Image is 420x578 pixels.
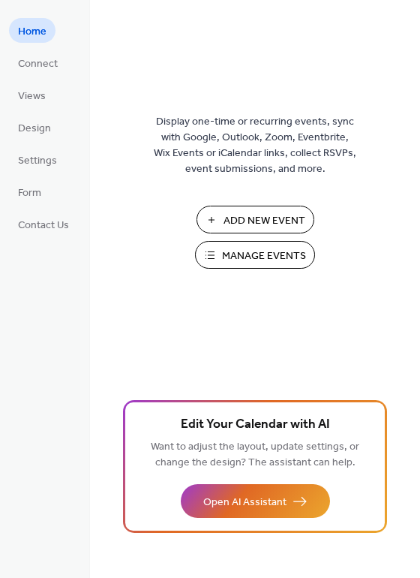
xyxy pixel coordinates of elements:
button: Add New Event [196,206,314,233]
a: Design [9,115,60,140]
button: Manage Events [195,241,315,269]
span: Want to adjust the layout, update settings, or change the design? The assistant can help. [151,437,359,473]
span: Form [18,185,41,201]
span: Connect [18,56,58,72]
span: Display one-time or recurring events, sync with Google, Outlook, Zoom, Eventbrite, Wix Events or ... [154,114,356,177]
span: Add New Event [223,213,305,229]
a: Settings [9,147,66,172]
a: Views [9,83,55,107]
a: Home [9,18,55,43]
a: Connect [9,50,67,75]
a: Form [9,179,50,204]
span: Views [18,89,46,104]
span: Edit Your Calendar with AI [181,414,330,435]
button: Open AI Assistant [181,484,330,518]
span: Open AI Assistant [203,495,286,510]
span: Home [18,24,46,40]
span: Contact Us [18,218,69,233]
span: Manage Events [222,248,306,264]
span: Design [18,121,51,137]
a: Contact Us [9,212,78,236]
span: Settings [18,153,57,169]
